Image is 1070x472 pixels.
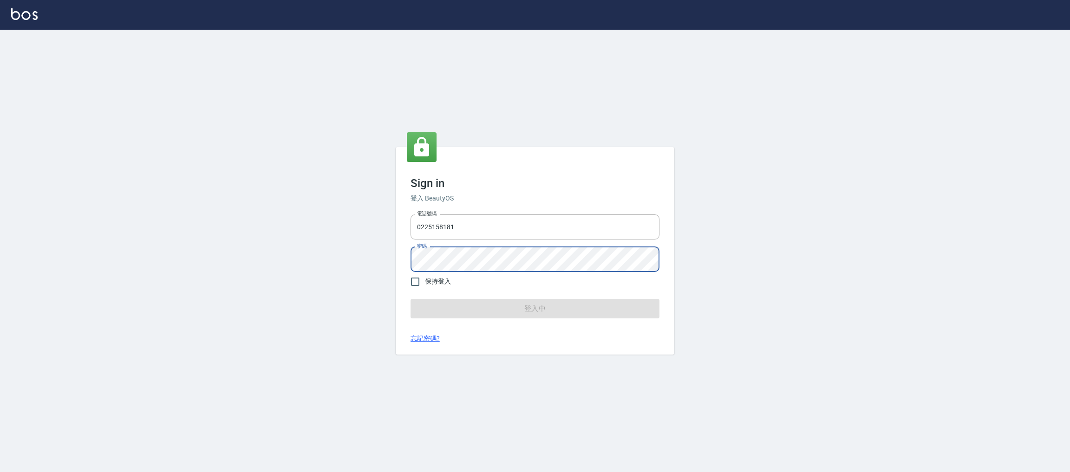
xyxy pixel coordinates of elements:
a: 忘記密碼? [411,334,440,343]
label: 電話號碼 [417,210,437,217]
span: 保持登入 [425,277,451,286]
h3: Sign in [411,177,659,190]
h6: 登入 BeautyOS [411,194,659,203]
label: 密碼 [417,243,427,250]
img: Logo [11,8,38,20]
